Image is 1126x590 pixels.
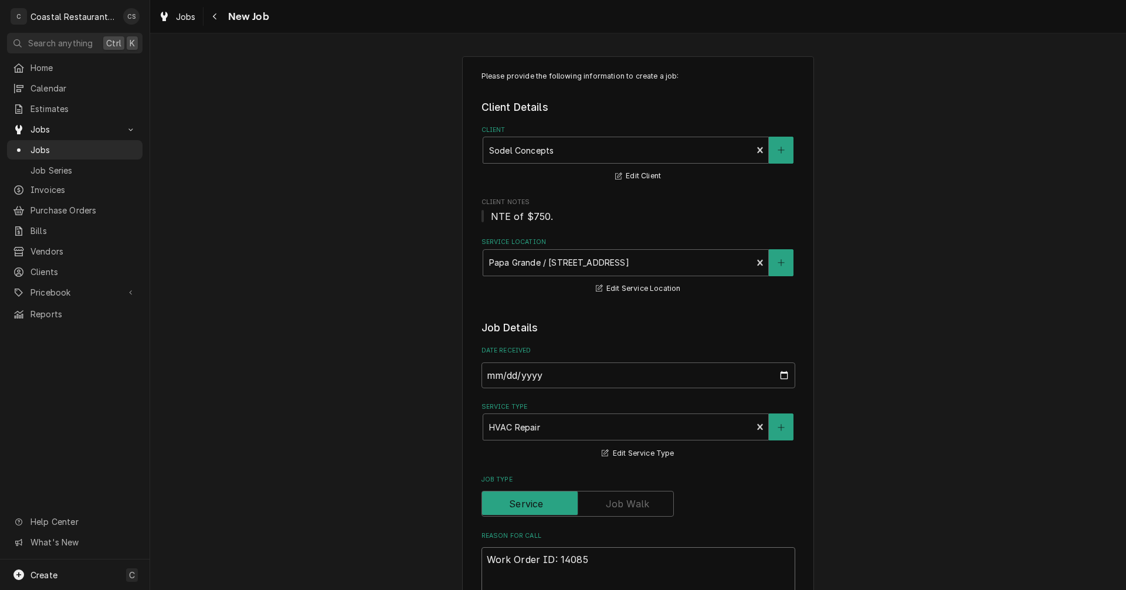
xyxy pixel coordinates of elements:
button: Create New Client [769,137,793,164]
span: Home [30,62,137,74]
svg: Create New Client [778,146,785,154]
legend: Client Details [481,100,795,115]
label: Reason For Call [481,531,795,541]
a: Clients [7,262,143,282]
a: Invoices [7,180,143,199]
span: Invoices [30,184,137,196]
a: Vendors [7,242,143,261]
a: Jobs [154,7,201,26]
span: Create [30,570,57,580]
button: Edit Service Type [600,446,676,461]
div: C [11,8,27,25]
span: Purchase Orders [30,204,137,216]
div: Client [481,126,795,184]
span: Calendar [30,82,137,94]
a: Job Series [7,161,143,180]
label: Date Received [481,346,795,355]
svg: Create New Service [778,423,785,432]
span: Job Series [30,164,137,177]
div: Date Received [481,346,795,388]
div: Chris Sockriter's Avatar [123,8,140,25]
p: Please provide the following information to create a job: [481,71,795,82]
span: What's New [30,536,135,548]
button: Create New Location [769,249,793,276]
span: NTE of $750. [491,211,554,222]
label: Job Type [481,475,795,484]
span: Help Center [30,516,135,528]
span: Bills [30,225,137,237]
span: Jobs [30,123,119,135]
a: Purchase Orders [7,201,143,220]
div: CS [123,8,140,25]
span: New Job [225,9,269,25]
span: Reports [30,308,137,320]
a: Go to Jobs [7,120,143,139]
a: Calendar [7,79,143,98]
legend: Job Details [481,320,795,335]
div: Job Type [481,475,795,517]
a: Home [7,58,143,77]
span: Jobs [30,144,137,156]
span: C [129,569,135,581]
a: Reports [7,304,143,324]
span: Client Notes [481,198,795,207]
span: Client Notes [481,209,795,223]
button: Edit Client [613,169,663,184]
button: Edit Service Location [594,282,683,296]
span: Vendors [30,245,137,257]
a: Estimates [7,99,143,118]
label: Service Location [481,238,795,247]
a: Go to Help Center [7,512,143,531]
a: Bills [7,221,143,240]
div: Coastal Restaurant Repair [30,11,117,23]
span: Jobs [176,11,196,23]
button: Search anythingCtrlK [7,33,143,53]
svg: Create New Location [778,259,785,267]
div: Client Notes [481,198,795,223]
span: Estimates [30,103,137,115]
a: Jobs [7,140,143,160]
span: Search anything [28,37,93,49]
span: Ctrl [106,37,121,49]
div: Service Type [481,402,795,460]
button: Navigate back [206,7,225,26]
button: Create New Service [769,413,793,440]
a: Go to What's New [7,533,143,552]
label: Service Type [481,402,795,412]
input: yyyy-mm-dd [481,362,795,388]
div: Service Location [481,238,795,296]
span: Clients [30,266,137,278]
span: Pricebook [30,286,119,299]
a: Go to Pricebook [7,283,143,302]
label: Client [481,126,795,135]
span: K [130,37,135,49]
